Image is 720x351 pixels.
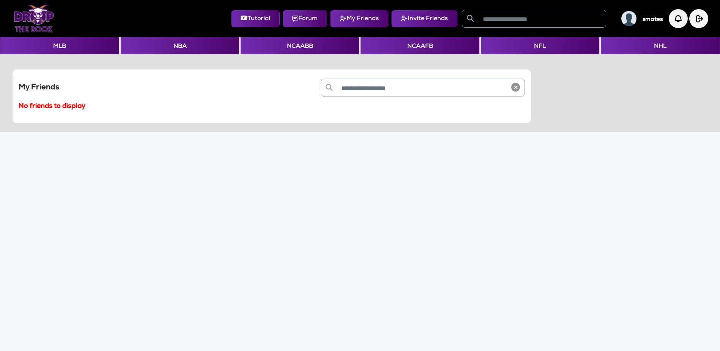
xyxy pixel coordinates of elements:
button: NHL [601,37,720,54]
img: User [621,11,636,26]
img: Notification [669,9,688,28]
img: Logo [14,5,54,32]
button: Forum [283,10,327,27]
button: NFL [481,37,599,54]
h5: My Friends [19,83,180,92]
button: My Friends [330,10,388,27]
b: No friends to display [19,103,85,110]
button: NCAABB [241,37,359,54]
button: NBA [121,37,239,54]
h5: smates [643,16,663,23]
button: Tutorial [231,10,280,27]
button: NCAAFB [361,37,479,54]
button: Invite Friends [391,10,457,27]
